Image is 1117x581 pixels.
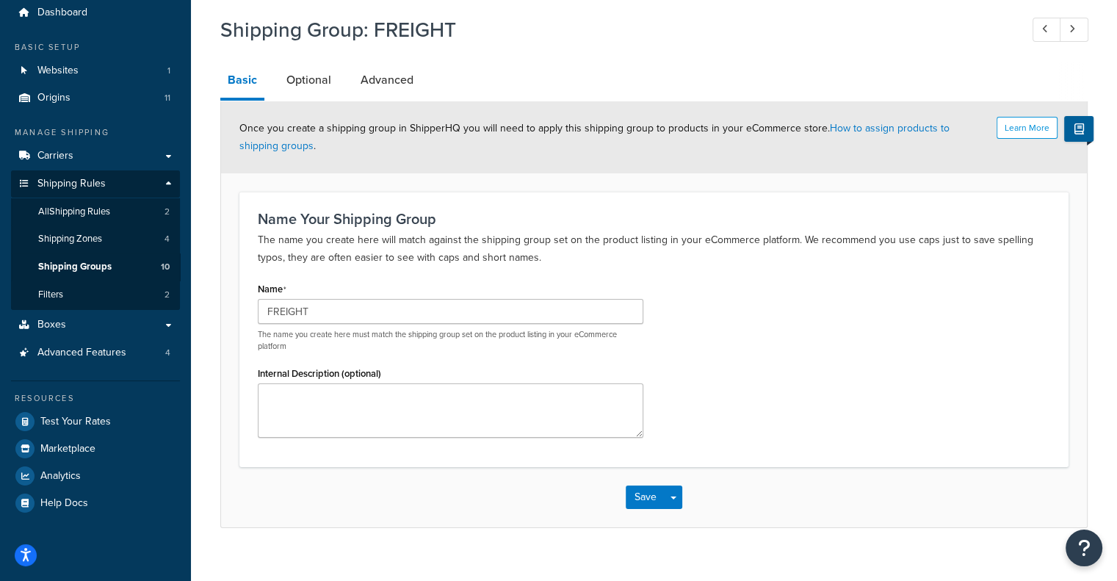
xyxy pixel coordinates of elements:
a: Marketplace [11,436,180,462]
span: Carriers [37,150,73,162]
a: Optional [279,62,339,98]
a: Analytics [11,463,180,489]
div: Basic Setup [11,41,180,54]
a: Shipping Rules [11,170,180,198]
span: 1 [167,65,170,77]
a: Advanced Features4 [11,339,180,367]
button: Learn More [997,117,1058,139]
span: 11 [165,92,170,104]
span: Once you create a shipping group in ShipperHQ you will need to apply this shipping group to produ... [239,120,950,154]
a: Origins11 [11,84,180,112]
a: Next Record [1060,18,1088,42]
h3: Name Your Shipping Group [258,211,1050,227]
a: Advanced [353,62,421,98]
span: Websites [37,65,79,77]
li: Origins [11,84,180,112]
button: Save [626,486,665,509]
a: AllShipping Rules2 [11,198,180,225]
a: Carriers [11,142,180,170]
a: Boxes [11,311,180,339]
span: All Shipping Rules [38,206,110,218]
span: Marketplace [40,443,95,455]
span: 10 [161,261,170,273]
div: Resources [11,392,180,405]
span: 4 [165,233,170,245]
span: Help Docs [40,497,88,510]
h1: Shipping Group: FREIGHT [220,15,1005,44]
span: Shipping Rules [37,178,106,190]
span: Origins [37,92,71,104]
span: 2 [165,206,170,218]
span: Shipping Zones [38,233,102,245]
span: 4 [165,347,170,359]
a: Test Your Rates [11,408,180,435]
div: Manage Shipping [11,126,180,139]
label: Name [258,284,286,295]
span: Filters [38,289,63,301]
a: Websites1 [11,57,180,84]
p: The name you create here must match the shipping group set on the product listing in your eCommer... [258,329,643,352]
span: Dashboard [37,7,87,19]
li: Websites [11,57,180,84]
a: Shipping Groups10 [11,253,180,281]
a: Previous Record [1033,18,1061,42]
span: 2 [165,289,170,301]
li: Filters [11,281,180,308]
button: Open Resource Center [1066,530,1102,566]
a: Shipping Zones4 [11,225,180,253]
span: Test Your Rates [40,416,111,428]
li: Shipping Zones [11,225,180,253]
button: Show Help Docs [1064,116,1093,142]
p: The name you create here will match against the shipping group set on the product listing in your... [258,231,1050,267]
span: Analytics [40,470,81,483]
label: Internal Description (optional) [258,368,381,379]
li: Shipping Rules [11,170,180,310]
span: Shipping Groups [38,261,112,273]
a: Help Docs [11,490,180,516]
li: Advanced Features [11,339,180,367]
a: Basic [220,62,264,101]
li: Shipping Groups [11,253,180,281]
span: Advanced Features [37,347,126,359]
a: Filters2 [11,281,180,308]
span: Boxes [37,319,66,331]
